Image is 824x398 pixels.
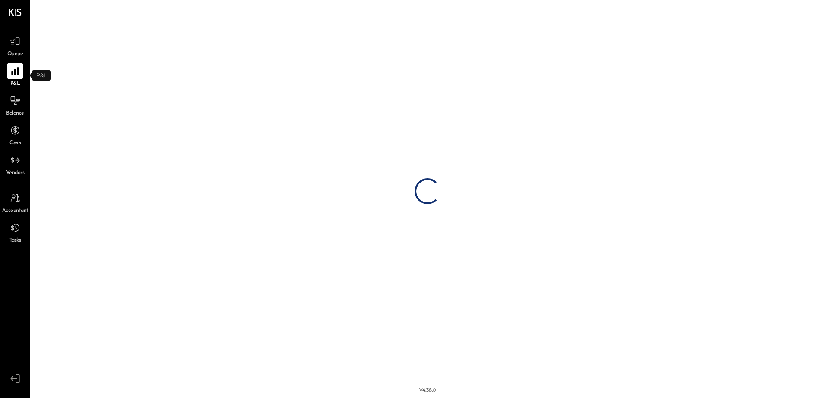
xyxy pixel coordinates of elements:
a: Tasks [0,220,30,245]
a: Accountant [0,190,30,215]
span: Tasks [9,237,21,245]
a: Balance [0,93,30,118]
div: v 4.38.0 [419,387,436,394]
span: Cash [9,140,21,147]
a: P&L [0,63,30,88]
span: Vendors [6,169,25,177]
span: Accountant [2,207,28,215]
a: Cash [0,122,30,147]
span: Queue [7,50,23,58]
span: P&L [10,80,20,88]
a: Vendors [0,152,30,177]
a: Queue [0,33,30,58]
div: P&L [32,70,51,81]
span: Balance [6,110,24,118]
